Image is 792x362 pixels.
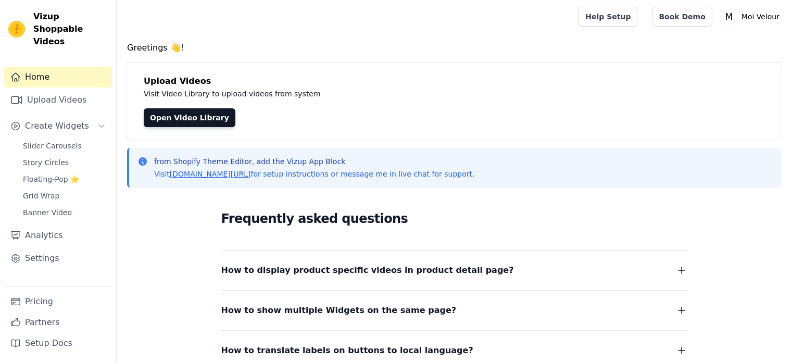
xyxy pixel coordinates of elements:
[4,225,112,246] a: Analytics
[221,303,688,318] button: How to show multiple Widgets on the same page?
[154,156,474,167] p: from Shopify Theme Editor, add the Vizup App Block
[17,205,112,220] a: Banner Video
[23,157,69,168] span: Story Circles
[17,172,112,186] a: Floating-Pop ⭐
[144,108,235,127] a: Open Video Library
[579,7,637,27] a: Help Setup
[221,263,688,278] button: How to display product specific videos in product detail page?
[221,303,457,318] span: How to show multiple Widgets on the same page?
[737,7,784,26] p: Moi Velour
[652,7,712,27] a: Book Demo
[4,116,112,136] button: Create Widgets
[23,141,82,151] span: Slider Carousels
[17,189,112,203] a: Grid Wrap
[170,170,251,178] a: [DOMAIN_NAME][URL]
[221,208,688,229] h2: Frequently asked questions
[221,263,514,278] span: How to display product specific videos in product detail page?
[4,291,112,312] a: Pricing
[23,207,72,218] span: Banner Video
[23,174,79,184] span: Floating-Pop ⭐
[721,7,784,26] button: M Moi Velour
[221,343,688,358] button: How to translate labels on buttons to local language?
[127,42,782,54] h4: Greetings 👋!
[4,333,112,354] a: Setup Docs
[144,75,765,88] h4: Upload Videos
[25,120,89,132] span: Create Widgets
[221,343,473,358] span: How to translate labels on buttons to local language?
[4,67,112,88] a: Home
[17,139,112,153] a: Slider Carousels
[8,21,25,38] img: Vizup
[4,90,112,110] a: Upload Videos
[4,248,112,269] a: Settings
[17,155,112,170] a: Story Circles
[33,10,108,48] span: Vizup Shoppable Videos
[4,312,112,333] a: Partners
[725,11,733,22] text: M
[23,191,59,201] span: Grid Wrap
[144,88,610,100] p: Visit Video Library to upload videos from system
[154,169,474,179] p: Visit for setup instructions or message me in live chat for support.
